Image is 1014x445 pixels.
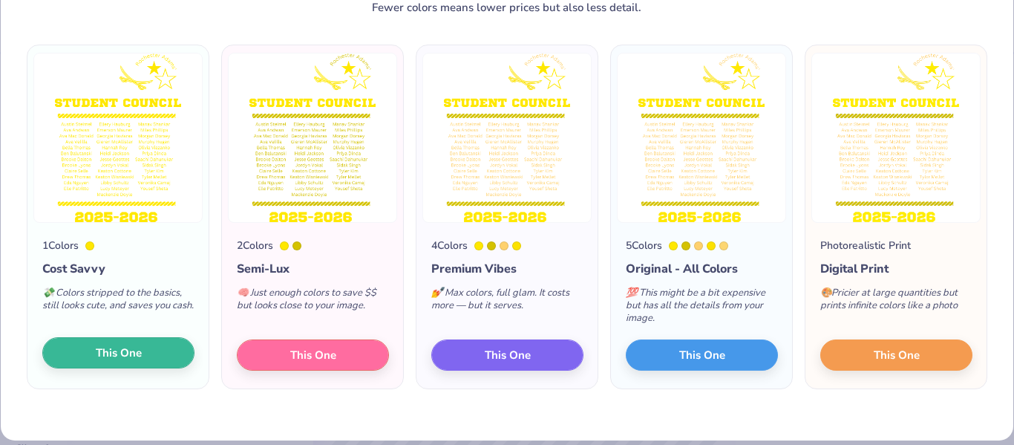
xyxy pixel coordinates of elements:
[474,241,483,250] div: 803 C
[874,347,920,364] span: This One
[679,347,725,364] span: This One
[372,1,641,13] div: Fewer colors means lower prices but also less detail.
[617,53,786,223] img: 5 color option
[820,238,911,253] div: Photorealistic Print
[431,260,583,278] div: Premium Vibes
[719,241,728,250] div: 1215 C
[431,286,443,299] span: 💅
[681,241,690,250] div: 7758 C
[228,53,397,223] img: 2 color option
[85,241,94,250] div: 803 C
[694,241,703,250] div: 134 C
[292,241,301,250] div: 7758 C
[626,278,778,340] div: This might be a bit expensive but has all the details from your image.
[237,238,273,253] div: 2 Colors
[626,340,778,371] button: This One
[237,286,249,299] span: 🧠
[431,278,583,327] div: Max colors, full glam. It costs more — but it serves.
[33,53,203,223] img: 1 color option
[42,238,79,253] div: 1 Colors
[42,278,194,327] div: Colors stripped to the basics, still looks cute, and saves you cash.
[500,241,508,250] div: 134 C
[237,260,389,278] div: Semi-Lux
[485,347,531,364] span: This One
[42,337,194,368] button: This One
[626,238,662,253] div: 5 Colors
[626,286,638,299] span: 💯
[820,340,972,371] button: This One
[431,340,583,371] button: This One
[237,340,389,371] button: This One
[290,347,336,364] span: This One
[42,286,54,299] span: 💸
[422,53,592,223] img: 4 color option
[707,241,716,250] div: 102 C
[820,260,972,278] div: Digital Print
[42,260,194,278] div: Cost Savvy
[811,53,981,223] img: Photorealistic preview
[237,278,389,327] div: Just enough colors to save $$ but looks close to your image.
[512,241,521,250] div: 102 C
[280,241,289,250] div: 803 C
[487,241,496,250] div: 7758 C
[431,238,468,253] div: 4 Colors
[626,260,778,278] div: Original - All Colors
[96,345,142,362] span: This One
[820,286,832,299] span: 🎨
[669,241,678,250] div: 803 C
[820,278,972,327] div: Pricier at large quantities but prints infinite colors like a photo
